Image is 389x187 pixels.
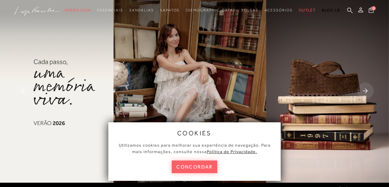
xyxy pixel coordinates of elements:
a: noSubCategoriesText [241,5,259,16]
span: Sandálias [129,8,154,12]
span: BLOG LB [322,8,340,12]
span: cookies [177,130,212,136]
span: Essenciais [97,8,123,12]
span: Utilizamos cookies para melhorar sua experiência de navegação. Para mais informações, consulte nossa [119,143,271,154]
button: 0 [367,7,375,15]
span: Bolsas [241,8,259,12]
button: concordar [172,161,217,173]
a: noSubCategoriesText [186,5,235,16]
span: Sapatos [160,8,179,12]
span: [DEMOGRAPHIC_DATA] [186,8,235,12]
a: noSubCategoriesText [160,5,179,16]
span: 0 [371,6,376,10]
a: Política de Privacidade. [207,149,257,154]
a: noSubCategoriesText [129,5,154,16]
a: BLOG LB [322,5,340,16]
a: noSubCategoriesText [299,5,316,16]
a: noSubCategoriesText [97,5,123,16]
a: noSubCategoriesText [265,5,293,16]
span: Acessórios [265,8,293,12]
span: Outlet [299,8,316,12]
a: noSubCategoriesText [64,5,91,16]
span: Verão Viva [64,8,91,12]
